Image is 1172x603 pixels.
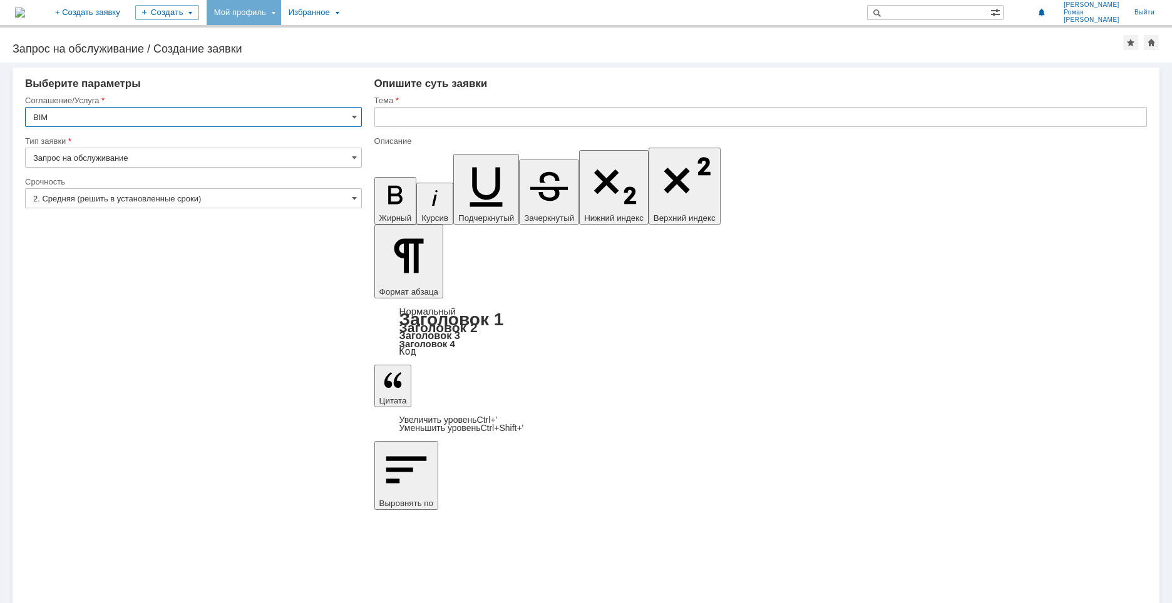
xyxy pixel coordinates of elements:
[584,213,644,223] span: Нижний индекс
[1144,35,1159,50] div: Сделать домашней страницей
[399,330,460,341] a: Заголовок 3
[374,365,412,407] button: Цитата
[421,213,448,223] span: Курсив
[990,6,1003,18] span: Расширенный поиск
[399,423,524,433] a: Decrease
[579,150,649,225] button: Нижний индекс
[649,148,721,225] button: Верхний индекс
[374,78,488,89] span: Опишите суть заявки
[399,310,504,329] a: Заголовок 1
[374,96,1144,104] div: Тема
[524,213,574,223] span: Зачеркнутый
[1123,35,1138,50] div: Добавить в избранное
[458,213,514,223] span: Подчеркнутый
[374,441,438,510] button: Выровнять по
[399,338,455,349] a: Заголовок 4
[374,307,1147,356] div: Формат абзаца
[379,213,412,223] span: Жирный
[519,160,579,225] button: Зачеркнутый
[399,320,478,335] a: Заголовок 2
[25,137,359,145] div: Тип заявки
[477,415,498,425] span: Ctrl+'
[1064,1,1119,9] span: [PERSON_NAME]
[135,5,199,20] div: Создать
[379,396,407,405] span: Цитата
[379,287,438,296] span: Формат абзаца
[480,423,523,433] span: Ctrl+Shift+'
[453,154,519,225] button: Подчеркнутый
[1064,9,1119,16] span: Роман
[374,137,1144,145] div: Описание
[15,8,25,18] a: Перейти на домашнюю страницу
[25,78,141,89] span: Выберите параметры
[416,183,453,225] button: Курсив
[1064,16,1119,24] span: [PERSON_NAME]
[374,416,1147,432] div: Цитата
[654,213,716,223] span: Верхний индекс
[399,306,456,317] a: Нормальный
[399,346,416,357] a: Код
[25,178,359,186] div: Срочность
[374,177,417,225] button: Жирный
[13,43,1123,55] div: Запрос на обслуживание / Создание заявки
[15,8,25,18] img: logo
[374,225,443,298] button: Формат абзаца
[379,499,433,508] span: Выровнять по
[399,415,498,425] a: Increase
[25,96,359,104] div: Соглашение/Услуга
